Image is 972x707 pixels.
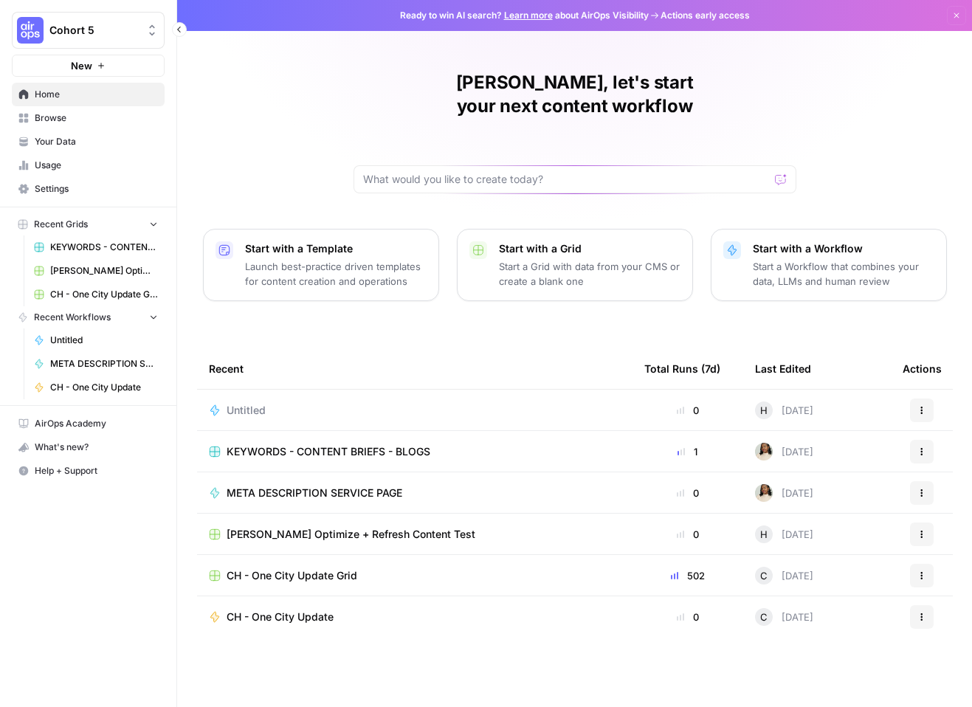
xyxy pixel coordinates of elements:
[209,348,621,389] div: Recent
[12,154,165,177] a: Usage
[755,484,773,502] img: 03va8147u79ydy9j8hf8ees2u029
[209,444,621,459] a: KEYWORDS - CONTENT BRIEFS - BLOGS
[50,357,158,370] span: META DESCRIPTION SERVICE PAGE
[12,459,165,483] button: Help + Support
[644,486,731,500] div: 0
[457,229,693,301] button: Start with a GridStart a Grid with data from your CMS or create a blank one
[209,486,621,500] a: META DESCRIPTION SERVICE PAGE
[760,403,768,418] span: H
[499,241,680,256] p: Start with a Grid
[711,229,947,301] button: Start with a WorkflowStart a Workflow that combines your data, LLMs and human review
[644,568,731,583] div: 502
[12,12,165,49] button: Workspace: Cohort 5
[753,241,934,256] p: Start with a Workflow
[760,568,768,583] span: C
[755,484,813,502] div: [DATE]
[34,218,88,231] span: Recent Grids
[27,235,165,259] a: KEYWORDS - CONTENT BRIEFS - BLOGS
[903,348,942,389] div: Actions
[34,311,111,324] span: Recent Workflows
[12,177,165,201] a: Settings
[27,283,165,306] a: CH - One City Update Grid
[35,417,158,430] span: AirOps Academy
[17,17,44,44] img: Cohort 5 Logo
[50,334,158,347] span: Untitled
[12,83,165,106] a: Home
[227,403,266,418] span: Untitled
[35,464,158,477] span: Help + Support
[209,568,621,583] a: CH - One City Update Grid
[27,259,165,283] a: [PERSON_NAME] Optimize + Refresh Content Test
[755,567,813,584] div: [DATE]
[644,527,731,542] div: 0
[661,9,750,22] span: Actions early access
[760,527,768,542] span: H
[12,435,165,459] button: What's new?
[27,376,165,399] a: CH - One City Update
[49,23,139,38] span: Cohort 5
[35,88,158,101] span: Home
[644,348,720,389] div: Total Runs (7d)
[245,241,427,256] p: Start with a Template
[50,288,158,301] span: CH - One City Update Grid
[209,403,621,418] a: Untitled
[35,159,158,172] span: Usage
[227,568,357,583] span: CH - One City Update Grid
[71,58,92,73] span: New
[12,213,165,235] button: Recent Grids
[227,527,475,542] span: [PERSON_NAME] Optimize + Refresh Content Test
[12,130,165,154] a: Your Data
[12,306,165,328] button: Recent Workflows
[12,106,165,130] a: Browse
[35,111,158,125] span: Browse
[644,444,731,459] div: 1
[50,264,158,277] span: [PERSON_NAME] Optimize + Refresh Content Test
[209,610,621,624] a: CH - One City Update
[27,352,165,376] a: META DESCRIPTION SERVICE PAGE
[227,444,430,459] span: KEYWORDS - CONTENT BRIEFS - BLOGS
[27,328,165,352] a: Untitled
[755,348,811,389] div: Last Edited
[227,486,402,500] span: META DESCRIPTION SERVICE PAGE
[363,172,769,187] input: What would you like to create today?
[12,412,165,435] a: AirOps Academy
[504,10,553,21] a: Learn more
[12,55,165,77] button: New
[203,229,439,301] button: Start with a TemplateLaunch best-practice driven templates for content creation and operations
[753,259,934,289] p: Start a Workflow that combines your data, LLMs and human review
[50,381,158,394] span: CH - One City Update
[13,436,164,458] div: What's new?
[755,608,813,626] div: [DATE]
[644,610,731,624] div: 0
[50,241,158,254] span: KEYWORDS - CONTENT BRIEFS - BLOGS
[35,135,158,148] span: Your Data
[400,9,649,22] span: Ready to win AI search? about AirOps Visibility
[35,182,158,196] span: Settings
[755,401,813,419] div: [DATE]
[209,527,621,542] a: [PERSON_NAME] Optimize + Refresh Content Test
[755,443,773,461] img: 03va8147u79ydy9j8hf8ees2u029
[755,525,813,543] div: [DATE]
[354,71,796,118] h1: [PERSON_NAME], let's start your next content workflow
[644,403,731,418] div: 0
[245,259,427,289] p: Launch best-practice driven templates for content creation and operations
[755,443,813,461] div: [DATE]
[499,259,680,289] p: Start a Grid with data from your CMS or create a blank one
[760,610,768,624] span: C
[227,610,334,624] span: CH - One City Update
